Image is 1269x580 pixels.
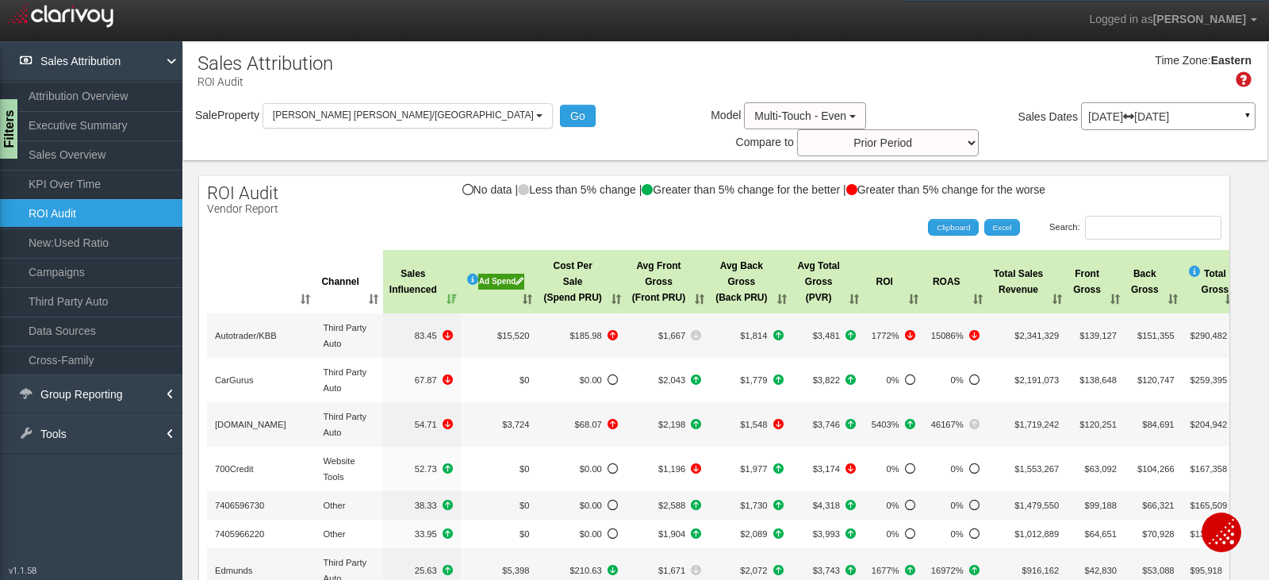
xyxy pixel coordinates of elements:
[864,250,923,313] th: ROI: activate to sort column ascending
[634,372,701,388] span: +533
[215,464,254,474] span: 700Credit
[560,105,596,127] button: Go
[872,417,915,432] span: +382%
[931,563,980,578] span: +4527%
[502,420,529,429] span: $3,724
[461,250,538,313] th: To enable cost entry interface, select a single property and a single month" data-trigger="hover"...
[502,566,529,575] span: $5,398
[391,563,453,578] span: +5.78
[1079,331,1117,340] span: $139,127
[545,497,617,513] span: No Data to compare
[391,328,453,344] span: -30.86
[478,274,525,290] div: Ad Spend
[1142,501,1174,510] span: $66,321
[744,102,866,129] button: Multi-Touch - Even
[1049,216,1221,240] label: Search:
[1190,375,1228,385] span: $259,395
[1142,420,1174,429] span: $84,691
[391,461,453,477] span: +33.09
[545,328,617,344] span: +74.92
[717,417,783,432] span: -179
[928,219,979,236] a: Clipboard
[1018,110,1046,123] span: Sales
[323,501,345,510] span: Other
[799,417,856,432] span: +611
[717,461,783,477] span: +501
[1077,1,1269,39] a: Logged in as[PERSON_NAME]
[1088,111,1248,122] p: [DATE] [DATE]
[1014,464,1059,474] span: $1,553,267
[1014,331,1059,340] span: $2,341,329
[1137,464,1175,474] span: $104,266
[315,250,382,313] th: Channel: activate to sort column ascending
[799,497,856,513] span: +1580
[497,331,529,340] span: $15,520
[634,461,701,477] span: -801
[1211,53,1252,69] div: Eastern
[197,53,333,74] h1: Sales Attribution
[215,375,254,385] span: CarGurus
[1085,216,1221,240] input: Search:
[199,184,1229,211] div: No data | Less than 5% change | Greater than 5% change for the better | Greater than 5% change fo...
[717,563,783,578] span: +551
[872,461,915,477] span: No Data to compare%
[1079,420,1117,429] span: $120,251
[931,372,980,388] span: No Data to compare%
[931,526,980,542] span: No Data to compare%
[1149,53,1210,69] div: Time Zone:
[799,328,856,344] span: +312
[545,372,617,388] span: No Data to compare
[872,372,915,388] span: No Data to compare%
[519,529,529,539] span: $0
[323,529,345,539] span: Other
[195,109,217,121] span: Sale
[1190,529,1228,539] span: $135,579
[391,372,453,388] span: -27.81
[872,526,915,542] span: No Data to compare%
[799,372,856,388] span: +924
[1014,529,1059,539] span: $1,012,889
[872,497,915,513] span: No Data to compare%
[1153,13,1246,25] span: [PERSON_NAME]
[215,331,277,340] span: Autotrader/KBB
[1190,420,1228,429] span: $204,942
[634,497,701,513] span: +991
[937,223,970,232] span: Clipboard
[931,417,980,432] span: +467%
[323,367,366,393] span: Third Party Auto
[717,328,783,344] span: +362
[1014,375,1059,385] span: $2,191,073
[391,417,453,432] span: -6.12
[545,461,617,477] span: No Data to compare
[207,183,278,203] span: ROI Audit
[987,250,1067,313] th: Total SalesRevenue: activate to sort column ascending
[799,461,856,477] span: -299
[931,497,980,513] span: No Data to compare%
[1049,110,1079,123] span: Dates
[1084,501,1116,510] span: $99,188
[1137,331,1175,340] span: $151,355
[754,109,846,122] span: Multi-Touch - Even
[1014,501,1059,510] span: $1,479,550
[215,501,264,510] span: 7406596730
[1142,529,1174,539] span: $70,928
[717,372,783,388] span: +391
[263,103,553,128] button: [PERSON_NAME] [PERSON_NAME]/[GEOGRAPHIC_DATA]
[383,250,461,313] th: Sales Influenced: activate to sort column ascending
[545,563,617,578] span: -61.36
[1142,566,1174,575] span: $53,088
[634,526,701,542] span: +633
[792,250,864,313] th: Avg TotalGross (PVR): activate to sort column ascending
[273,109,534,121] span: [PERSON_NAME] [PERSON_NAME]/[GEOGRAPHIC_DATA]
[709,250,791,313] th: Avg BackGross (Back PRU): activate to sort column ascending
[1079,375,1117,385] span: $138,648
[1125,250,1183,313] th: BackGross: activate to sort column ascending
[931,328,980,344] span: -15868%
[1190,464,1228,474] span: $167,358
[545,417,617,432] span: +6.85
[391,497,453,513] span: +14.60
[207,250,315,313] th: : activate to sort column ascending
[323,323,366,348] span: Third Party Auto
[634,328,701,344] span: -49
[626,250,709,313] th: Avg FrontGross (Front PRU): activate to sort column ascending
